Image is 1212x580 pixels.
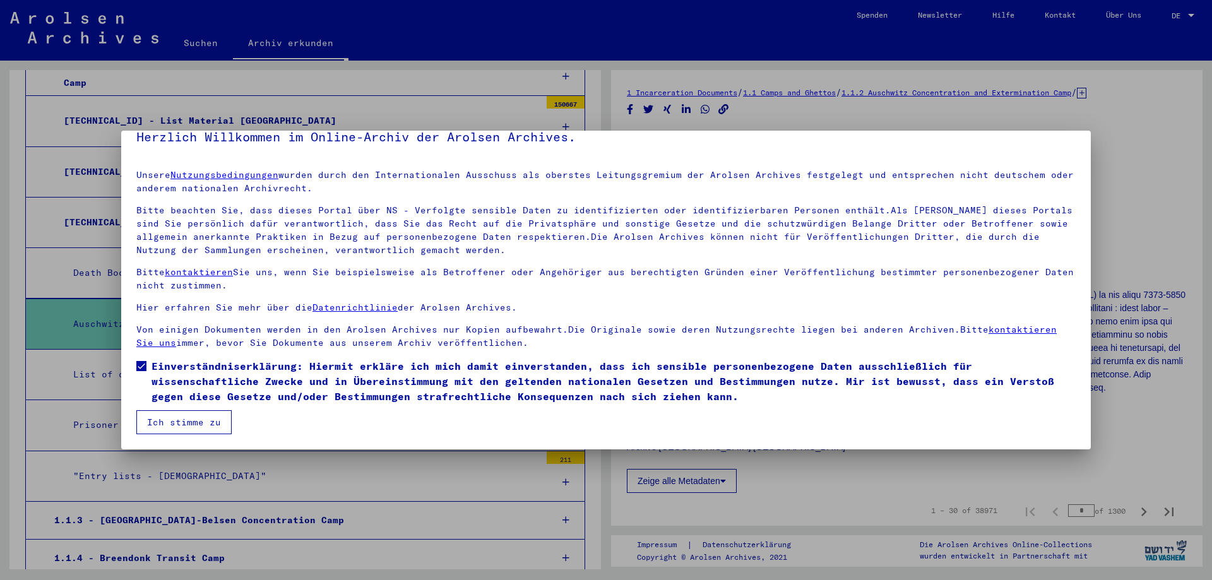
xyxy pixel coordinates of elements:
a: Datenrichtlinie [312,302,398,313]
a: kontaktieren Sie uns [136,324,1057,348]
p: Von einigen Dokumenten werden in den Arolsen Archives nur Kopien aufbewahrt.Die Originale sowie d... [136,323,1076,350]
p: Bitte beachten Sie, dass dieses Portal über NS - Verfolgte sensible Daten zu identifizierten oder... [136,204,1076,257]
p: Unsere wurden durch den Internationalen Ausschuss als oberstes Leitungsgremium der Arolsen Archiv... [136,169,1076,195]
p: Hier erfahren Sie mehr über die der Arolsen Archives. [136,301,1076,314]
span: Einverständniserklärung: Hiermit erkläre ich mich damit einverstanden, dass ich sensible personen... [151,358,1076,404]
a: Nutzungsbedingungen [170,169,278,181]
p: Bitte Sie uns, wenn Sie beispielsweise als Betroffener oder Angehöriger aus berechtigten Gründen ... [136,266,1076,292]
h5: Herzlich Willkommen im Online-Archiv der Arolsen Archives. [136,127,1076,147]
a: kontaktieren [165,266,233,278]
button: Ich stimme zu [136,410,232,434]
